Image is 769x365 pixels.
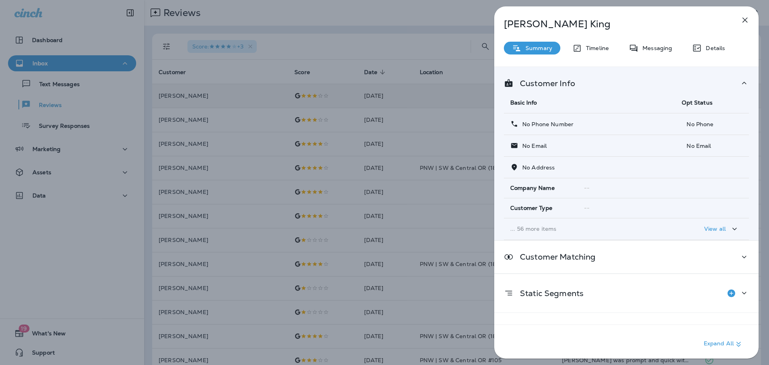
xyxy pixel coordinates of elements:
[510,226,669,232] p: ... 56 more items
[582,45,609,51] p: Timeline
[704,339,743,349] p: Expand All
[702,45,725,51] p: Details
[518,121,574,127] p: No Phone Number
[513,290,584,296] p: Static Segments
[682,143,743,149] p: No Email
[521,45,552,51] p: Summary
[682,121,743,127] p: No Phone
[504,18,723,30] p: [PERSON_NAME] King
[518,143,547,149] p: No Email
[513,254,596,260] p: Customer Matching
[701,222,743,236] button: View all
[638,45,672,51] p: Messaging
[682,99,712,106] span: Opt Status
[513,80,575,87] p: Customer Info
[510,205,552,212] span: Customer Type
[723,285,739,301] button: Add to Static Segment
[510,99,537,106] span: Basic Info
[584,184,590,192] span: --
[518,164,555,171] p: No Address
[704,226,726,232] p: View all
[701,337,747,351] button: Expand All
[584,204,590,212] span: --
[510,185,555,192] span: Company Name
